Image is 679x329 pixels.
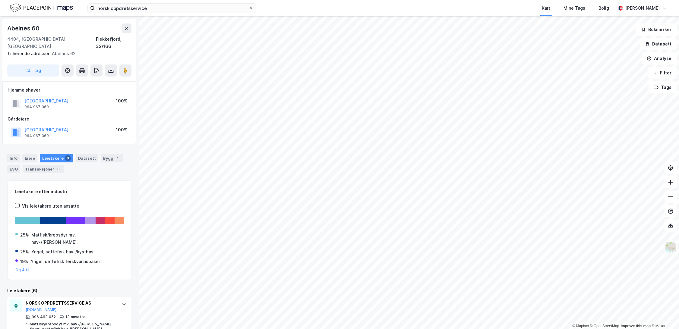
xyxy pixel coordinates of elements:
[22,202,79,210] div: Vis leietakere uten ansatte
[649,300,679,329] iframe: Chat Widget
[621,324,651,328] a: Improve this map
[7,36,96,50] div: 4404, [GEOGRAPHIC_DATA], [GEOGRAPHIC_DATA]
[20,231,29,239] div: 25%
[32,315,56,319] div: 996 463 052
[24,133,49,138] div: 964 967 369
[7,287,131,294] div: Leietakere (6)
[665,242,676,253] img: Z
[116,97,128,105] div: 100%
[625,5,660,12] div: [PERSON_NAME]
[649,300,679,329] div: Kontrollprogram for chat
[8,115,131,123] div: Gårdeiere
[26,307,57,312] button: [DOMAIN_NAME]
[31,231,123,246] div: Matfisk/krepsdyr mv. hav-/[PERSON_NAME].
[7,64,59,77] button: Tag
[7,50,127,57] div: Abelnes 62
[24,105,49,109] div: 964 967 369
[22,154,37,162] div: Eiere
[15,268,30,272] button: Og 4 til
[65,155,71,161] div: 6
[7,23,41,33] div: Abelnes 60
[40,154,73,162] div: Leietakere
[598,5,609,12] div: Bolig
[8,86,131,94] div: Hjemmelshaver
[642,52,677,64] button: Analyse
[116,126,128,133] div: 100%
[648,67,677,79] button: Filter
[115,155,121,161] div: 1
[636,23,677,36] button: Bokmerker
[15,188,124,195] div: Leietakere etter industri
[31,248,95,255] div: Yngel, settefisk hav-/kystbas.
[590,324,619,328] a: OpenStreetMap
[10,3,73,13] img: logo.f888ab2527a4732fd821a326f86c7f29.svg
[20,248,29,255] div: 25%
[96,36,131,50] div: Flekkefjord, 32/166
[7,165,20,173] div: ESG
[640,38,677,50] button: Datasett
[76,154,98,162] div: Datasett
[95,4,249,13] input: Søk på adresse, matrikkel, gårdeiere, leietakere eller personer
[26,299,115,307] div: NORSK OPPDRETTSSERVICE AS
[572,324,589,328] a: Mapbox
[7,51,52,56] span: Tilhørende adresser:
[564,5,585,12] div: Mine Tags
[55,166,62,172] div: 6
[65,315,86,319] div: 13 ansatte
[7,154,20,162] div: Info
[31,258,102,265] div: Yngel, settefisk ferskvannsbasert
[23,165,64,173] div: Transaksjoner
[20,258,28,265] div: 19%
[542,5,550,12] div: Kart
[649,81,677,93] button: Tags
[101,154,123,162] div: Bygg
